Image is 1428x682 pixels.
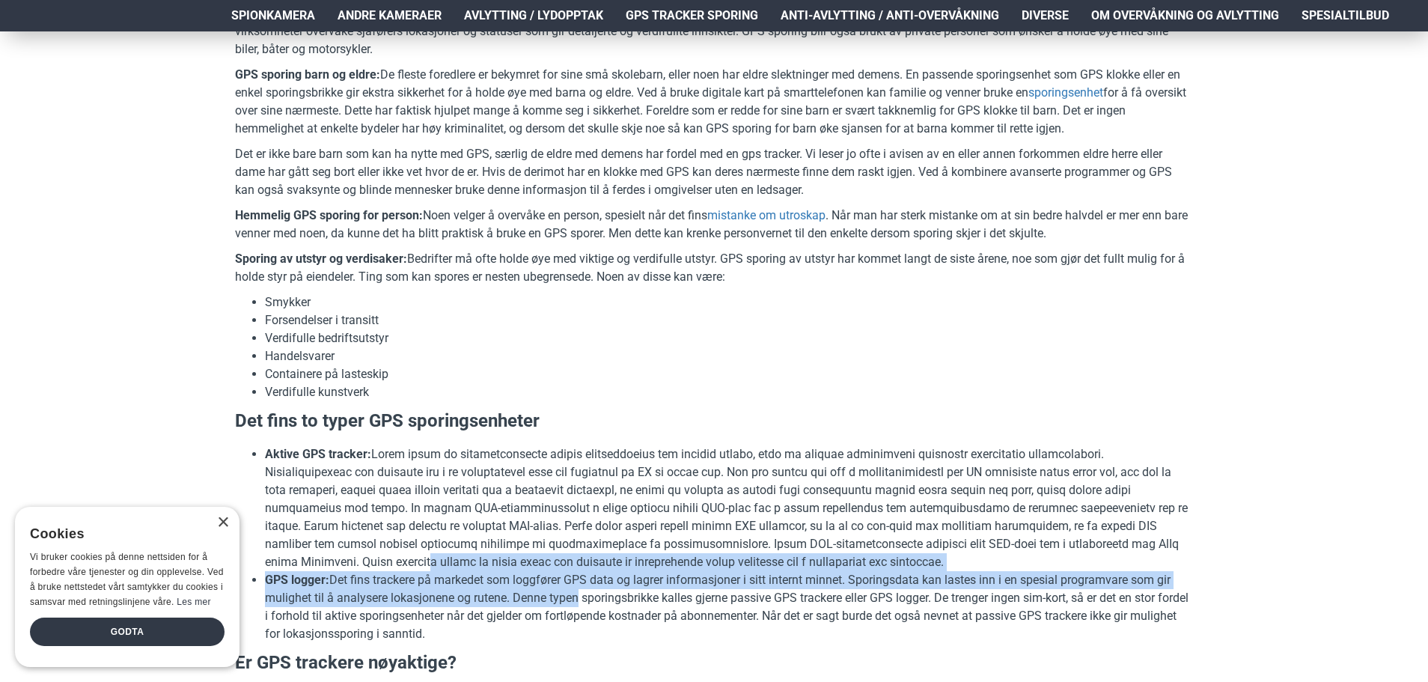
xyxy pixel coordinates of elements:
span: Diverse [1022,7,1069,25]
a: sporingsenhet [1028,84,1103,102]
strong: GPS sporing barn og eldre: [235,67,380,82]
strong: Sporing av utstyr og verdisaker: [235,252,407,266]
p: Virksomheter i transportbransjen har ofte flåtestyring. De bruker for å overvåke kjøretøyene. Ved... [235,4,1193,58]
li: Forsendelser i transitt [265,311,1193,329]
strong: Aktive GPS tracker: [265,447,371,461]
p: Noen velger å overvåke en person, spesielt når det fins . Når man har sterk mistanke om at sin be... [235,207,1193,243]
h3: Det fins to typer GPS sporingsenheter [235,409,1193,434]
div: Cookies [30,518,215,550]
span: Vi bruker cookies på denne nettsiden for å forbedre våre tjenester og din opplevelse. Ved å bruke... [30,552,224,606]
p: Det er ikke bare barn som kan ha nytte med GPS, særlig de eldre med demens har fordel med en gps ... [235,145,1193,199]
li: Verdifulle bedriftsutstyr [265,329,1193,347]
h3: Er GPS trackere nøyaktige? [235,651,1193,676]
p: Bedrifter må ofte holde øye med viktige og verdifulle utstyr. GPS sporing av utstyr har kommet la... [235,250,1193,286]
li: Det fins trackere på markedet som loggfører GPS data og lagrer informasjoner i sitt internt minne... [265,571,1193,643]
a: Les mer, opens a new window [177,597,210,607]
span: Andre kameraer [338,7,442,25]
span: Anti-avlytting / Anti-overvåkning [781,7,999,25]
li: Handelsvarer [265,347,1193,365]
div: Close [217,517,228,529]
span: Spesialtilbud [1302,7,1389,25]
p: De fleste foredlere er bekymret for sine små skolebarn, eller noen har eldre slektninger med deme... [235,66,1193,138]
li: Smykker [265,293,1193,311]
li: Lorem ipsum do sitametconsecte adipis elitseddoeius tem incidid utlabo, etdo ma aliquae adminimve... [265,445,1193,571]
span: Avlytting / Lydopptak [464,7,603,25]
span: Om overvåkning og avlytting [1091,7,1279,25]
li: Verdifulle kunstverk [265,383,1193,401]
li: Containere på lasteskip [265,365,1193,383]
a: mistanke om utroskap [707,207,826,225]
span: Spionkamera [231,7,315,25]
strong: Hemmelig GPS sporing for person: [235,208,423,222]
span: GPS Tracker Sporing [626,7,758,25]
div: Godta [30,618,225,646]
strong: GPS logger: [265,573,329,587]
